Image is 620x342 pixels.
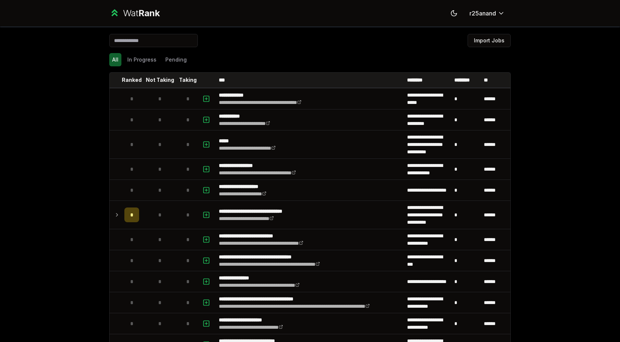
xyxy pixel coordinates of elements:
div: Wat [123,7,160,19]
button: Pending [162,53,190,66]
button: In Progress [124,53,159,66]
span: Rank [138,8,160,18]
p: Taking [179,76,197,84]
button: All [109,53,121,66]
a: WatRank [109,7,160,19]
p: Not Taking [146,76,174,84]
button: Import Jobs [468,34,511,47]
p: Ranked [122,76,142,84]
button: r25anand [464,7,511,20]
span: r25anand [469,9,496,18]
